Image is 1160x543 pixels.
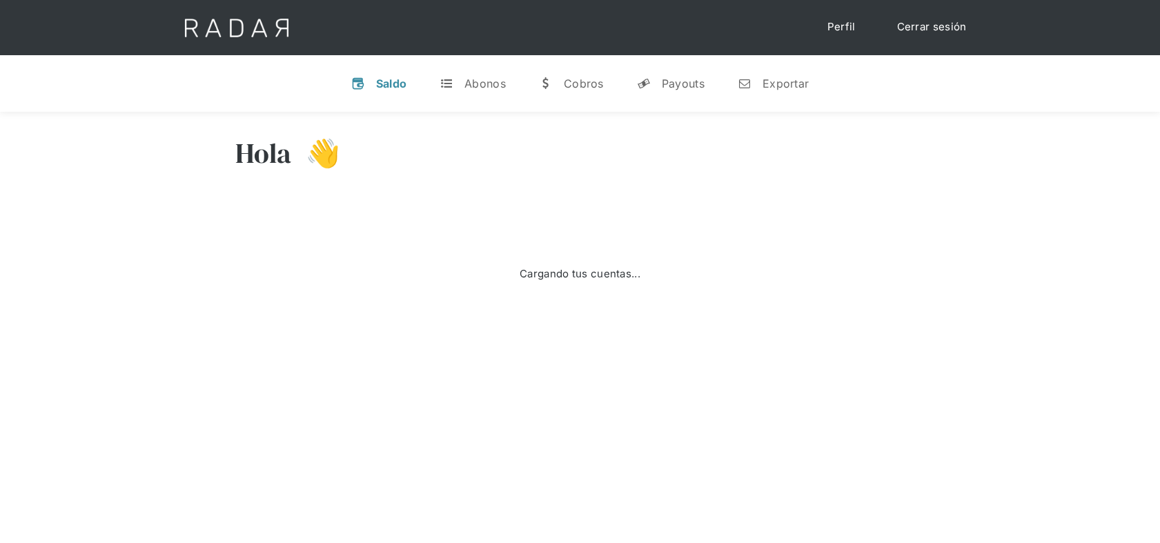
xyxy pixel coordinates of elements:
[440,77,453,90] div: t
[564,77,604,90] div: Cobros
[662,77,705,90] div: Payouts
[351,77,365,90] div: v
[464,77,506,90] div: Abonos
[883,14,981,41] a: Cerrar sesión
[520,266,640,282] div: Cargando tus cuentas...
[235,136,292,170] h3: Hola
[763,77,809,90] div: Exportar
[637,77,651,90] div: y
[814,14,869,41] a: Perfil
[539,77,553,90] div: w
[738,77,751,90] div: n
[376,77,407,90] div: Saldo
[292,136,340,170] h3: 👋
